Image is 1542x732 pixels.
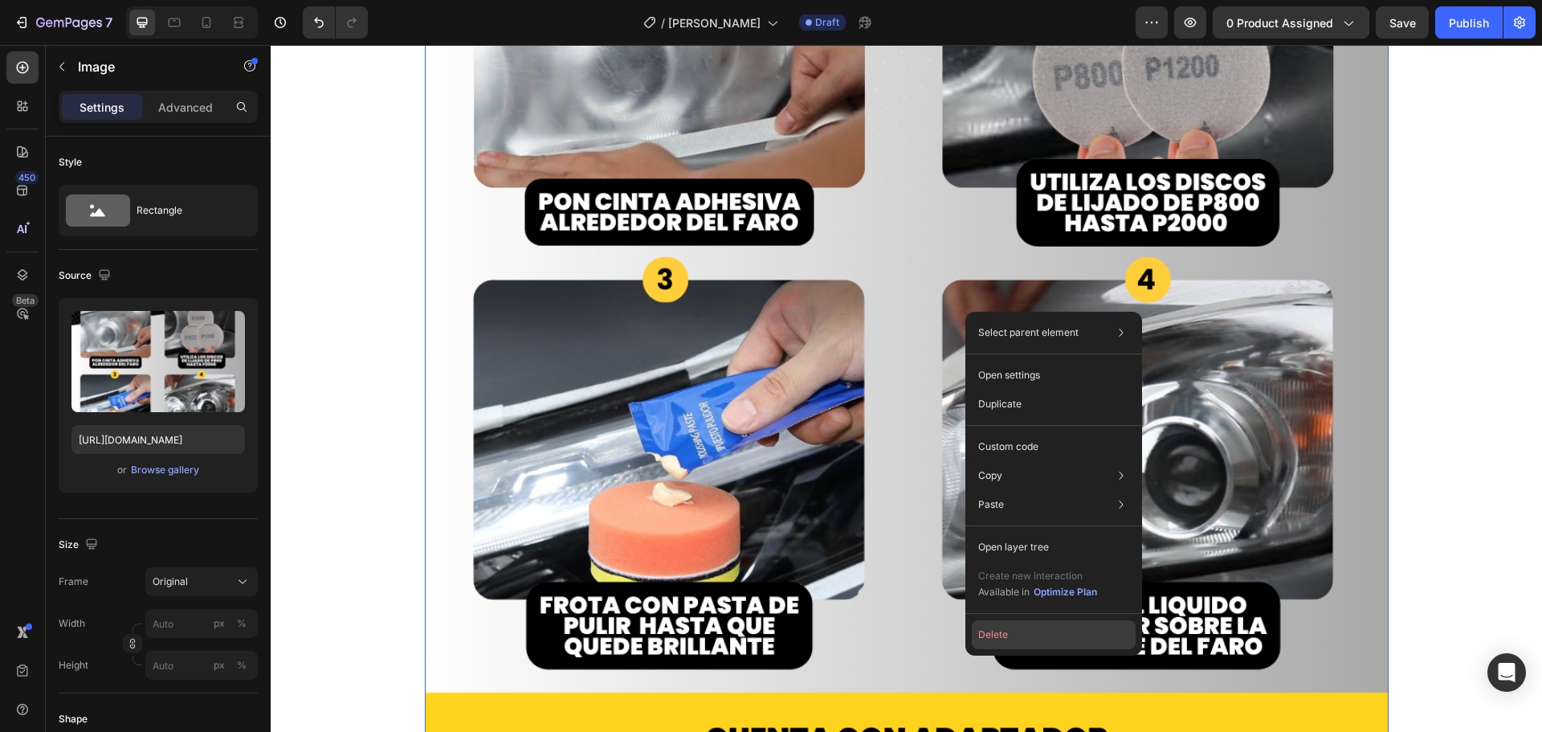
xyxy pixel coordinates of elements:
[815,15,839,30] span: Draft
[661,14,665,31] span: /
[1376,6,1429,39] button: Save
[59,265,114,287] div: Source
[668,14,761,31] span: [PERSON_NAME]
[145,651,258,680] input: px%
[59,575,88,589] label: Frame
[59,534,101,556] div: Size
[210,614,229,633] button: %
[1033,584,1098,600] button: Optimize Plan
[6,6,120,39] button: 7
[1435,6,1503,39] button: Publish
[59,616,85,631] label: Width
[71,311,245,412] img: preview-image
[71,425,245,454] input: https://example.com/image.jpg
[117,460,127,480] span: or
[158,99,213,116] p: Advanced
[972,620,1136,649] button: Delete
[978,540,1049,554] p: Open layer tree
[59,155,82,170] div: Style
[1226,14,1333,31] span: 0 product assigned
[978,568,1098,584] p: Create new interaction
[978,497,1004,512] p: Paste
[214,658,225,673] div: px
[978,468,1002,483] p: Copy
[210,656,229,675] button: %
[1449,14,1489,31] div: Publish
[78,57,214,76] p: Image
[12,294,39,307] div: Beta
[1487,653,1526,692] div: Open Intercom Messenger
[978,440,1038,454] p: Custom code
[237,616,247,631] div: %
[978,368,1040,382] p: Open settings
[153,575,188,589] span: Original
[80,99,124,116] p: Settings
[105,13,112,32] p: 7
[59,658,88,673] label: Height
[131,463,199,477] div: Browse gallery
[1034,585,1097,599] div: Optimize Plan
[303,6,368,39] div: Undo/Redo
[232,614,251,633] button: px
[1213,6,1369,39] button: 0 product assigned
[232,656,251,675] button: px
[145,567,258,596] button: Original
[59,712,88,726] div: Shape
[137,192,235,229] div: Rectangle
[214,616,225,631] div: px
[145,609,258,638] input: px%
[271,45,1542,732] iframe: Design area
[978,325,1079,340] p: Select parent element
[1389,16,1416,30] span: Save
[15,171,39,184] div: 450
[978,397,1022,411] p: Duplicate
[978,586,1030,598] span: Available in
[237,658,247,673] div: %
[130,462,200,478] button: Browse gallery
